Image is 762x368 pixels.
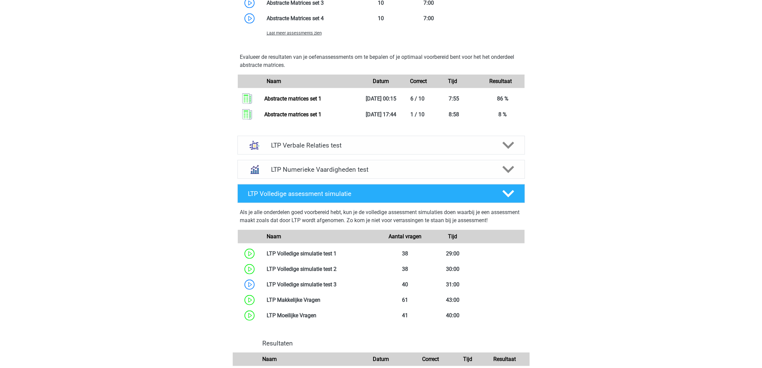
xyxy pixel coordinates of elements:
[264,111,321,118] a: Abstracte matrices set 1
[429,233,477,241] div: Tijd
[271,166,491,173] h4: LTP Numerieke Vaardigheden test
[246,161,263,178] img: numeriek redeneren
[262,281,381,289] div: LTP Volledige simulatie test 3
[264,95,321,102] a: Abstracte matrices set 1
[262,265,381,273] div: LTP Volledige simulatie test 2
[262,77,357,85] div: Naam
[477,77,524,85] div: Resultaat
[406,355,455,363] div: Correct
[262,339,524,347] h4: Resultaten
[246,136,263,154] img: analogieen
[235,136,528,155] a: analogieen LTP Verbale Relaties test
[240,208,522,227] div: Als je alle onderdelen goed voorbereid hebt, kun je de volledige assessment simulaties doen waarb...
[267,31,322,36] span: Laat meer assessments zien
[235,184,528,203] a: LTP Volledige assessment simulatie
[271,141,491,149] h4: LTP Verbale Relaties test
[257,355,356,363] div: Naam
[480,355,529,363] div: Resultaat
[262,14,357,23] div: Abstracte Matrices set 4
[429,77,477,85] div: Tijd
[455,355,480,363] div: Tijd
[262,312,381,320] div: LTP Moeilijke Vragen
[356,355,406,363] div: Datum
[357,77,405,85] div: Datum
[405,77,429,85] div: Correct
[381,233,429,241] div: Aantal vragen
[262,296,381,304] div: LTP Makkelijke Vragen
[240,53,522,69] p: Evalueer de resultaten van je oefenassessments om te bepalen of je optimaal voorbereid bent voor ...
[235,160,528,179] a: numeriek redeneren LTP Numerieke Vaardigheden test
[262,250,381,258] div: LTP Volledige simulatie test 1
[248,190,491,198] h4: LTP Volledige assessment simulatie
[262,233,381,241] div: Naam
